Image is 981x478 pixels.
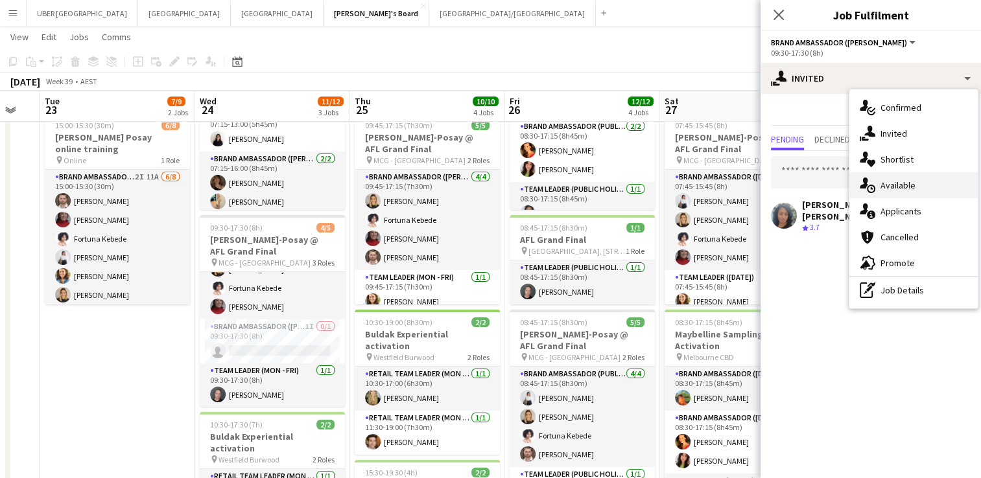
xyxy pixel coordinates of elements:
[200,431,345,454] h3: Buldak Experiential activation
[665,328,810,352] h3: Maybelline Sampling Activation
[510,328,655,352] h3: [PERSON_NAME]-Posay @ AFL Grand Final
[771,38,917,47] button: Brand Ambassador ([PERSON_NAME])
[683,155,775,165] span: MCG - [GEOGRAPHIC_DATA]
[626,246,644,256] span: 1 Role
[198,102,217,117] span: 24
[881,205,921,217] span: Applicants
[665,270,810,314] app-card-role: Team Leader ([DATE])1/107:45-15:45 (8h)[PERSON_NAME]
[210,223,263,233] span: 09:30-17:30 (8h)
[663,102,679,117] span: 27
[219,455,279,464] span: Westfield Burwood
[45,95,60,107] span: Tue
[200,215,345,407] app-job-card: 09:30-17:30 (8h)4/5[PERSON_NAME]-Posay @ AFL Grand Final MCG - [GEOGRAPHIC_DATA]3 RolesBrand Amba...
[373,155,466,165] span: MCG - [GEOGRAPHIC_DATA]
[355,113,500,304] app-job-card: 09:45-17:15 (7h30m)5/5[PERSON_NAME]-Posay @ AFL Grand Final MCG - [GEOGRAPHIC_DATA]2 RolesBrand A...
[881,257,915,269] span: Promote
[510,95,520,107] span: Fri
[316,420,335,429] span: 2/2
[881,231,919,243] span: Cancelled
[168,108,188,117] div: 2 Jobs
[45,170,190,345] app-card-role: Brand Ambassador ([PERSON_NAME])2I11A6/815:00-15:30 (30m)[PERSON_NAME][PERSON_NAME]Fortuna Kebede...
[10,31,29,43] span: View
[353,102,371,117] span: 25
[10,75,40,88] div: [DATE]
[510,260,655,304] app-card-role: Team Leader (Public Holiday)1/108:45-17:15 (8h30m)[PERSON_NAME]
[373,352,434,362] span: Westfield Burwood
[64,155,86,165] span: Online
[802,199,934,222] div: [PERSON_NAME] [PERSON_NAME]
[200,363,345,407] app-card-role: Team Leader (Mon - Fri)1/109:30-17:30 (8h)[PERSON_NAME]
[231,1,324,26] button: [GEOGRAPHIC_DATA]
[200,152,345,214] app-card-role: Brand Ambassador ([PERSON_NAME])2/207:15-16:00 (8h45m)[PERSON_NAME][PERSON_NAME]
[665,113,810,304] app-job-card: 07:45-15:45 (8h)5/5[PERSON_NAME]-Posay @ AFL Grand Final MCG - [GEOGRAPHIC_DATA]2 RolesBrand Amba...
[102,31,131,43] span: Comms
[849,277,978,303] div: Job Details
[27,1,138,26] button: UBER [GEOGRAPHIC_DATA]
[467,155,490,165] span: 2 Roles
[881,102,921,113] span: Confirmed
[161,155,180,165] span: 1 Role
[324,1,429,26] button: [PERSON_NAME]'s Board
[43,76,75,86] span: Week 39
[683,352,734,362] span: Melbourne CBD
[528,352,621,362] span: MCG - [GEOGRAPHIC_DATA]
[771,135,804,144] span: Pending
[510,234,655,245] h3: AFL Grand Final
[771,38,907,47] span: Brand Ambassador (Mon - Fri)
[313,455,335,464] span: 2 Roles
[45,113,190,304] app-job-card: 15:00-15:30 (30m)6/8[PERSON_NAME] Posay online training Online1 RoleBrand Ambassador ([PERSON_NAM...
[429,1,596,26] button: [GEOGRAPHIC_DATA]/[GEOGRAPHIC_DATA]
[665,411,810,473] app-card-role: Brand Ambassador ([DATE])2/208:30-17:15 (8h45m)[PERSON_NAME][PERSON_NAME]
[520,317,587,327] span: 08:45-17:15 (8h30m)
[626,317,644,327] span: 5/5
[510,367,655,467] app-card-role: Brand Ambassador (Public Holiday)4/408:45-17:15 (8h30m)[PERSON_NAME][PERSON_NAME]Fortuna Kebede[P...
[219,258,311,267] span: MCG - [GEOGRAPHIC_DATA]
[97,28,136,45] a: Comms
[365,468,418,477] span: 15:30-19:30 (4h)
[628,97,654,106] span: 12/12
[628,108,653,117] div: 4 Jobs
[473,97,499,106] span: 10/10
[622,352,644,362] span: 2 Roles
[355,170,500,270] app-card-role: Brand Ambassador ([PERSON_NAME])4/409:45-17:15 (7h30m)[PERSON_NAME]Fortuna Kebede[PERSON_NAME][PE...
[355,131,500,155] h3: [PERSON_NAME]-Posay @ AFL Grand Final
[467,352,490,362] span: 2 Roles
[665,95,679,107] span: Sat
[200,95,217,107] span: Wed
[355,367,500,411] app-card-role: RETAIL Team Leader (Mon - Fri)1/110:30-17:00 (6h30m)[PERSON_NAME]
[200,234,345,257] h3: [PERSON_NAME]-Posay @ AFL Grand Final
[200,319,345,363] app-card-role: Brand Ambassador ([PERSON_NAME])1I0/109:30-17:30 (8h)
[167,97,185,106] span: 7/9
[675,317,742,327] span: 08:30-17:15 (8h45m)
[161,120,180,130] span: 6/8
[41,31,56,43] span: Edit
[365,317,432,327] span: 10:30-19:00 (8h30m)
[665,170,810,270] app-card-role: Brand Ambassador ([DATE])4/407:45-15:45 (8h)[PERSON_NAME][PERSON_NAME]Fortuna Kebede[PERSON_NAME]
[471,468,490,477] span: 2/2
[814,135,850,144] span: Declined
[520,223,587,233] span: 08:45-17:15 (8h30m)
[200,108,345,152] app-card-role: Brand Ambassador ([PERSON_NAME])1/107:15-13:00 (5h45m)[PERSON_NAME]
[881,179,916,191] span: Available
[626,223,644,233] span: 1/1
[471,120,490,130] span: 5/5
[55,120,114,130] span: 15:00-15:30 (30m)
[355,95,371,107] span: Thu
[473,108,498,117] div: 4 Jobs
[665,367,810,411] app-card-role: Brand Ambassador ([DATE])1/108:30-17:15 (8h45m)[PERSON_NAME]
[510,215,655,304] app-job-card: 08:45-17:15 (8h30m)1/1AFL Grand Final [GEOGRAPHIC_DATA], [STREET_ADDRESS]1 RoleTeam Leader (Publi...
[69,31,89,43] span: Jobs
[471,317,490,327] span: 2/2
[5,28,34,45] a: View
[355,270,500,314] app-card-role: Team Leader (Mon - Fri)1/109:45-17:15 (7h30m)[PERSON_NAME]
[64,28,94,45] a: Jobs
[200,238,345,319] app-card-role: Brand Ambassador ([PERSON_NAME])3/309:30-17:30 (8h)[PERSON_NAME]Fortuna Kebede[PERSON_NAME]
[45,131,190,155] h3: [PERSON_NAME] Posay online training
[675,120,727,130] span: 07:45-15:45 (8h)
[355,310,500,455] app-job-card: 10:30-19:00 (8h30m)2/2Buldak Experiential activation Westfield Burwood2 RolesRETAIL Team Leader (...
